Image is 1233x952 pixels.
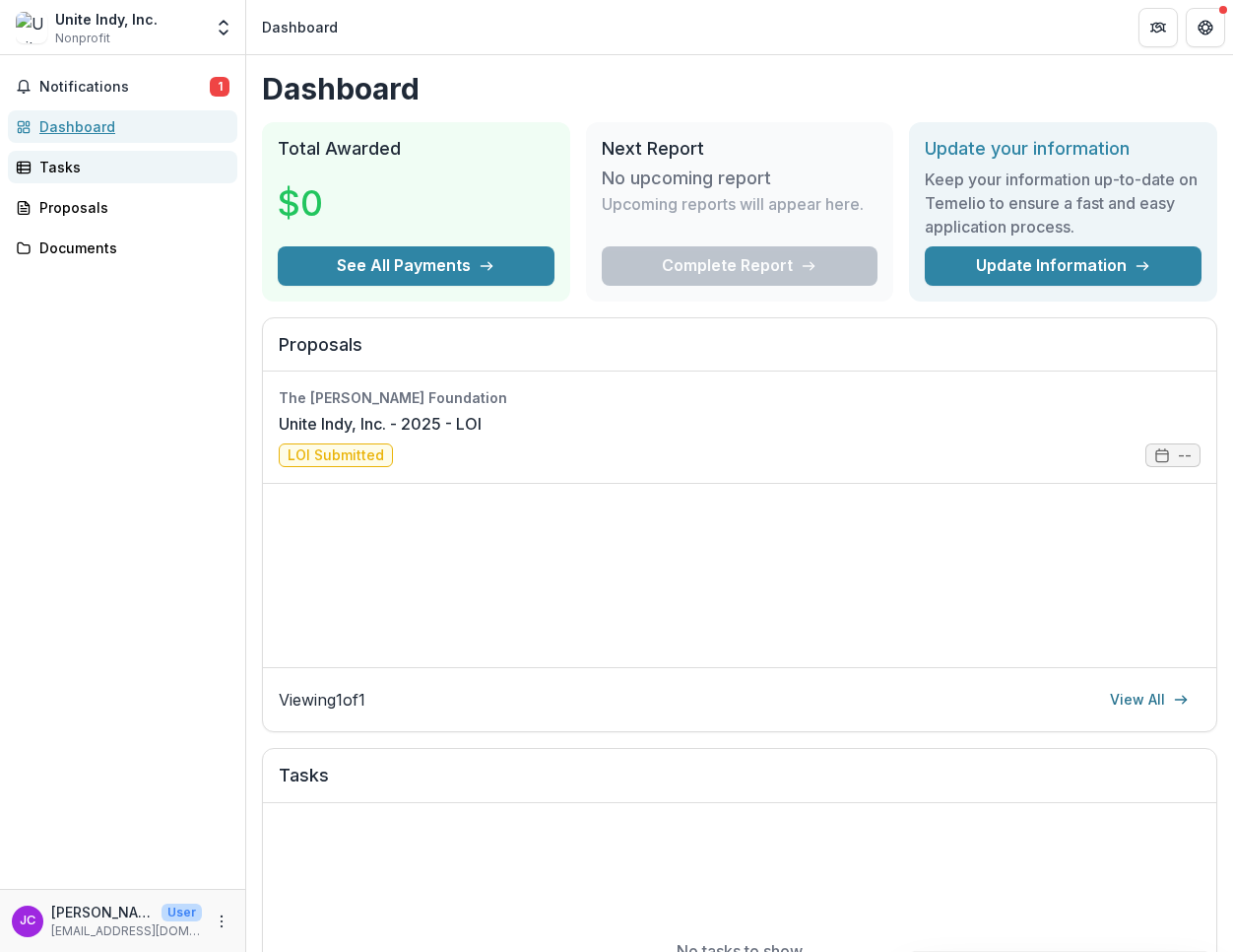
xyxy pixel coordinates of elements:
span: Nonprofit [55,30,110,47]
button: More [210,910,233,933]
a: Proposals [8,191,237,224]
p: [PERSON_NAME] [51,902,154,922]
h3: No upcoming report [602,168,771,189]
h3: $0 [278,176,425,230]
p: Viewing 1 of 1 [279,688,365,712]
h3: Keep your information up-to-date on Temelio to ensure a fast and easy application process. [925,168,1201,238]
img: Unite Indy, Inc. [16,12,47,43]
div: Documents [39,238,222,258]
button: Open entity switcher [210,8,237,47]
p: User [162,904,202,921]
h1: Dashboard [262,71,1217,106]
span: Notifications [39,79,210,96]
a: Dashboard [8,110,237,143]
h2: Total Awarded [278,138,554,160]
a: View All [1098,684,1201,715]
h2: Update your information [925,138,1201,160]
p: [EMAIL_ADDRESS][DOMAIN_NAME] [51,922,202,940]
span: 1 [210,77,229,97]
h2: Proposals [279,334,1201,372]
nav: breadcrumb [254,13,346,41]
a: Unite Indy, Inc. - 2025 - LOI [279,412,482,436]
p: Upcoming reports will appear here. [602,192,864,216]
div: Unite Indy, Inc. [55,9,158,30]
h2: Tasks [279,765,1201,802]
div: Dashboard [262,17,338,37]
button: Partners [1138,8,1178,47]
div: Tasks [39,157,222,177]
button: See All Payments [278,246,554,286]
h2: Next Report [602,138,878,160]
a: Update Information [925,246,1201,286]
a: Documents [8,232,237,264]
a: Tasks [8,151,237,183]
button: Notifications1 [8,71,237,102]
button: Get Help [1186,8,1225,47]
div: Jim Cotterill [20,915,35,927]
div: Proposals [39,197,222,218]
div: Dashboard [39,116,222,137]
